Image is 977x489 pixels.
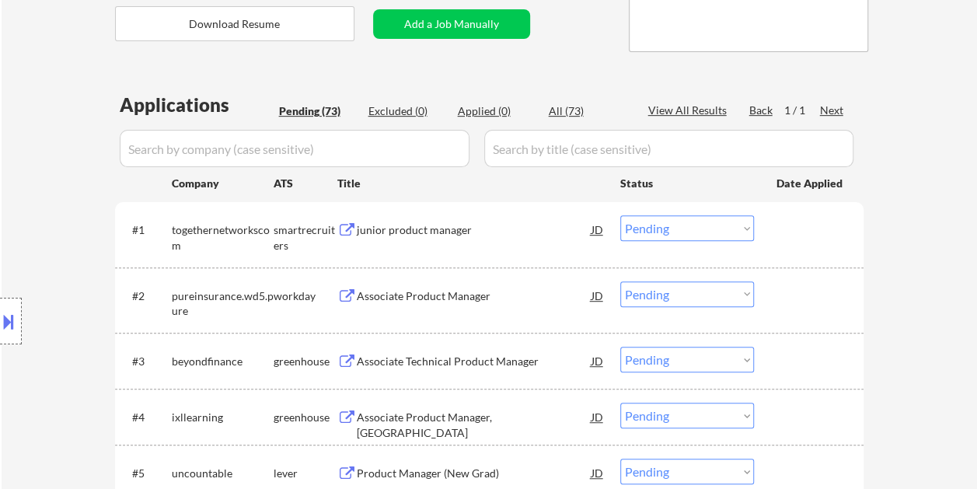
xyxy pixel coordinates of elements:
div: ATS [274,176,337,191]
div: Product Manager (New Grad) [357,466,591,481]
div: Associate Technical Product Manager [357,354,591,369]
div: View All Results [648,103,731,118]
div: Associate Product Manager, [GEOGRAPHIC_DATA] [357,410,591,440]
div: Status [620,169,754,197]
button: Download Resume [115,6,354,41]
div: JD [590,281,605,309]
div: greenhouse [274,354,337,369]
div: junior product manager [357,222,591,238]
div: lever [274,466,337,481]
div: Back [749,103,774,118]
button: Add a Job Manually [373,9,530,39]
div: greenhouse [274,410,337,425]
div: Date Applied [776,176,845,191]
input: Search by title (case sensitive) [484,130,853,167]
div: Next [820,103,845,118]
div: All (73) [549,103,626,119]
input: Search by company (case sensitive) [120,130,469,167]
div: smartrecruiters [274,222,337,253]
div: Applied (0) [458,103,536,119]
div: JD [590,459,605,487]
div: 1 / 1 [784,103,820,118]
div: Pending (73) [279,103,357,119]
div: Title [337,176,605,191]
div: Excluded (0) [368,103,446,119]
div: Associate Product Manager [357,288,591,304]
div: JD [590,215,605,243]
div: JD [590,347,605,375]
div: JD [590,403,605,431]
div: workday [274,288,337,304]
